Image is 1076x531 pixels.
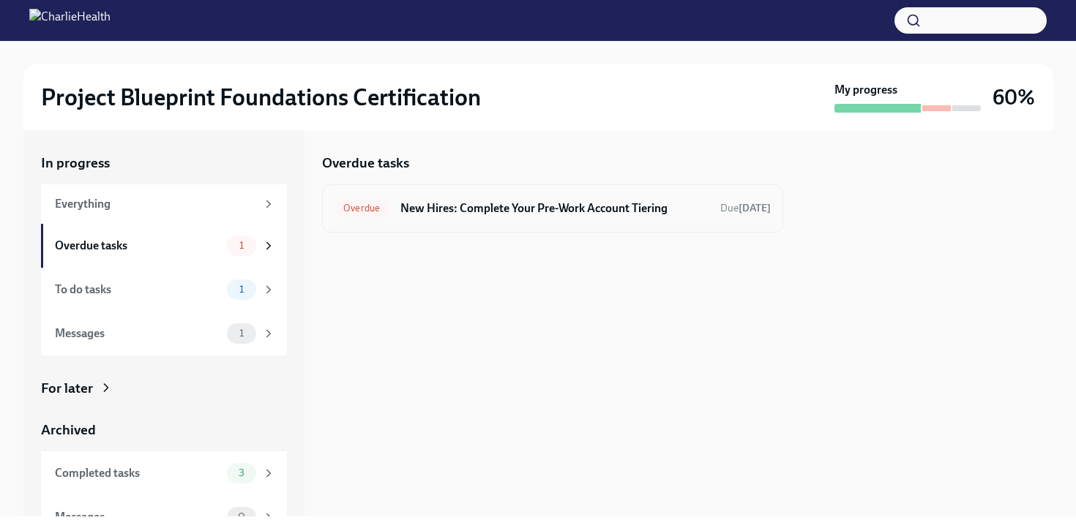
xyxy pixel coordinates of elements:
[55,509,221,525] div: Messages
[229,511,254,522] span: 0
[400,200,709,216] h6: New Hires: Complete Your Pre-Work Account Tiering
[231,328,253,339] span: 1
[41,451,287,495] a: Completed tasks3
[41,184,287,224] a: Everything
[720,202,771,214] span: Due
[230,467,253,478] span: 3
[335,197,771,220] a: OverdueNew Hires: Complete Your Pre-Work Account TieringDue[DATE]
[41,268,287,312] a: To do tasks1
[29,9,111,32] img: CharlieHealth
[55,465,221,481] div: Completed tasks
[335,203,389,214] span: Overdue
[739,202,771,214] strong: [DATE]
[720,201,771,215] span: September 8th, 2025 12:00
[41,312,287,355] a: Messages1
[322,154,409,173] h5: Overdue tasks
[41,421,287,440] a: Archived
[834,82,897,98] strong: My progress
[41,154,287,173] a: In progress
[231,240,253,251] span: 1
[231,284,253,295] span: 1
[41,224,287,268] a: Overdue tasks1
[55,238,221,254] div: Overdue tasks
[41,83,481,112] h2: Project Blueprint Foundations Certification
[993,84,1035,110] h3: 60%
[55,196,256,212] div: Everything
[41,379,93,398] div: For later
[55,282,221,298] div: To do tasks
[55,325,221,342] div: Messages
[41,379,287,398] a: For later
